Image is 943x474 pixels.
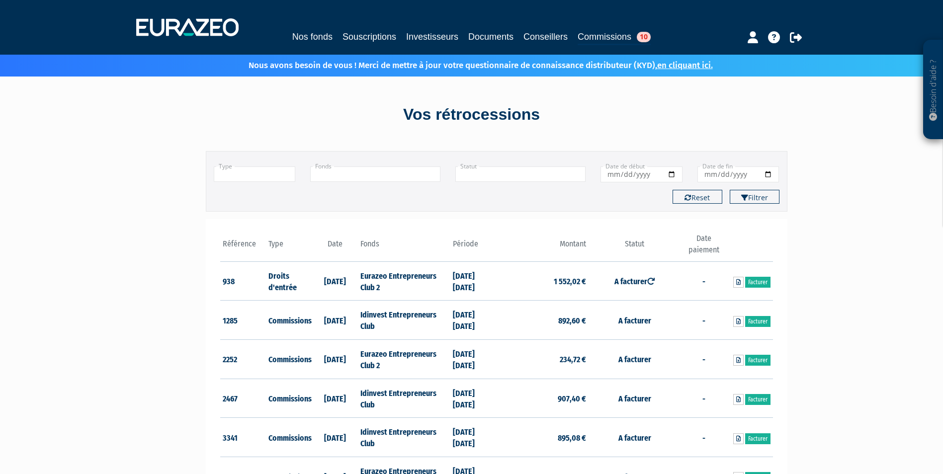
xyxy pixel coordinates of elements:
[266,261,312,301] td: Droits d'entrée
[450,261,497,301] td: [DATE] [DATE]
[681,340,727,379] td: -
[266,301,312,340] td: Commissions
[681,379,727,418] td: -
[497,418,589,457] td: 895,08 €
[681,301,727,340] td: -
[497,379,589,418] td: 907,40 €
[220,340,266,379] td: 2252
[589,261,681,301] td: A facturer
[637,32,651,42] span: 10
[188,103,755,126] div: Vos rétrocessions
[450,379,497,418] td: [DATE] [DATE]
[312,379,358,418] td: [DATE]
[358,261,450,301] td: Eurazeo Entrepreneurs Club 2
[312,301,358,340] td: [DATE]
[266,379,312,418] td: Commissions
[358,379,450,418] td: Idinvest Entrepreneurs Club
[450,418,497,457] td: [DATE] [DATE]
[647,277,655,285] i: Ré-ouvert le 11/10/2023
[589,233,681,261] th: Statut
[657,60,713,71] a: en cliquant ici.
[497,233,589,261] th: Montant
[312,340,358,379] td: [DATE]
[358,301,450,340] td: Idinvest Entrepreneurs Club
[312,418,358,457] td: [DATE]
[358,233,450,261] th: Fonds
[497,301,589,340] td: 892,60 €
[220,379,266,418] td: 2467
[220,57,713,72] p: Nous avons besoin de vous ! Merci de mettre à jour votre questionnaire de connaissance distribute...
[589,340,681,379] td: A facturer
[220,418,266,457] td: 3341
[220,261,266,301] td: 938
[745,316,771,327] a: Facturer
[589,301,681,340] td: A facturer
[292,30,333,44] a: Nos fonds
[343,30,396,44] a: Souscriptions
[266,233,312,261] th: Type
[497,261,589,301] td: 1 552,02 €
[136,18,239,36] img: 1732889491-logotype_eurazeo_blanc_rvb.png
[220,301,266,340] td: 1285
[358,418,450,457] td: Idinvest Entrepreneurs Club
[312,233,358,261] th: Date
[589,379,681,418] td: A facturer
[266,418,312,457] td: Commissions
[673,190,722,204] button: Reset
[745,355,771,366] a: Facturer
[745,433,771,444] a: Facturer
[220,233,266,261] th: Référence
[928,45,939,135] p: Besoin d'aide ?
[745,277,771,288] a: Facturer
[450,233,497,261] th: Période
[406,30,458,44] a: Investisseurs
[745,394,771,405] a: Facturer
[468,30,514,44] a: Documents
[450,301,497,340] td: [DATE] [DATE]
[589,418,681,457] td: A facturer
[578,30,651,45] a: Commissions10
[681,233,727,261] th: Date paiement
[358,340,450,379] td: Eurazeo Entrepreneurs Club 2
[681,261,727,301] td: -
[497,340,589,379] td: 234,72 €
[681,418,727,457] td: -
[312,261,358,301] td: [DATE]
[730,190,779,204] button: Filtrer
[523,30,568,44] a: Conseillers
[266,340,312,379] td: Commissions
[450,340,497,379] td: [DATE] [DATE]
